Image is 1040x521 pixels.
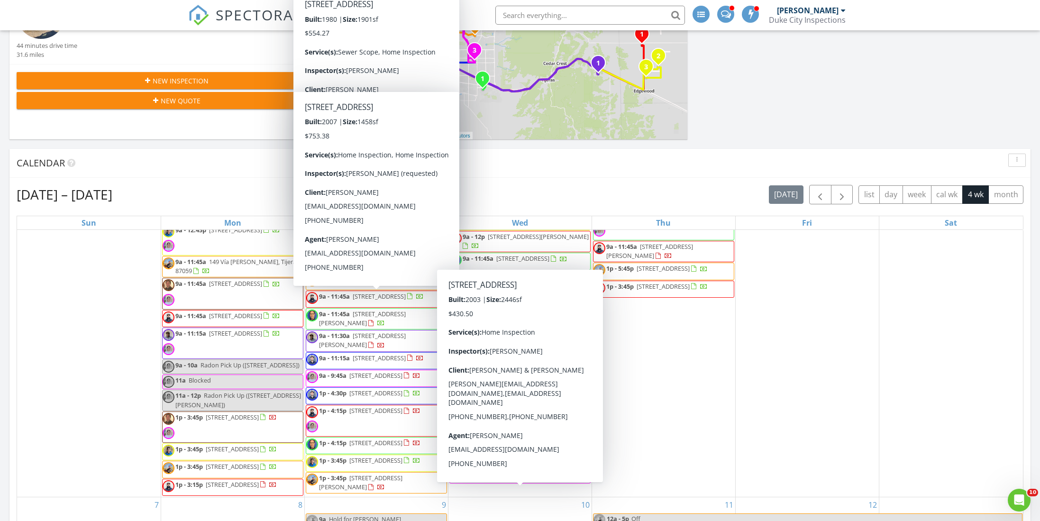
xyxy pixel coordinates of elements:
a: 9a - 11:15a [STREET_ADDRESS] [319,354,424,362]
img: dannyspecprofile.jpg [306,389,318,401]
i: 1 [596,60,600,67]
i: 3 [644,64,648,71]
span: 9a - 10a [463,321,485,330]
span: [STREET_ADDRESS] [349,439,402,447]
a: 9a - 11:30a [STREET_ADDRESS][PERSON_NAME] [306,330,447,351]
img: cassandra.jpg [450,286,462,298]
a: 1p - 4:30p [STREET_ADDRESS] [319,389,420,397]
input: Search everything... [495,6,685,25]
span: SPECTORA [216,5,293,25]
div: 3700 Osuna Rd NE #514, Albuquerque NM 87109 [443,25,448,31]
div: 44 minutes drive time [17,41,77,50]
img: img_5973.jpg [306,406,318,418]
img: img_5973.jpg [163,311,174,323]
i: 1 [407,49,411,55]
td: Go to August 31, 2025 [17,179,161,497]
img: img_8835.jpeg [163,329,174,341]
img: 80f8a4e417134916a565144d318c3745.jpeg [163,462,174,474]
img: 80f8a4e417134916a565144d318c3745.jpeg [306,474,318,485]
a: 9a - 11:45a [STREET_ADDRESS] [175,311,280,320]
a: Tuesday [367,216,385,229]
a: 9a - 11:45a 149 Vía [PERSON_NAME], Tijeras 87059 [175,257,299,275]
a: 9a - 11:45a [STREET_ADDRESS] [449,271,591,302]
a: Go to September 9, 2025 [440,497,448,512]
a: 9a - 11:45a [STREET_ADDRESS][PERSON_NAME] [319,310,406,327]
a: Leaflet [356,133,371,138]
a: 9a - 11:30a [STREET_ADDRESS][PERSON_NAME] [319,331,406,349]
img: cassandra.jpg [163,361,174,373]
a: 1p - 1:15p [STREET_ADDRESS] [463,468,564,476]
img: cassandra.jpg [306,420,318,432]
a: 9a - 11:45a [STREET_ADDRESS] [463,254,567,263]
span: 1p - 3:45p [319,456,347,465]
img: cassandra.jpg [163,294,174,306]
span: 1p - 3:45p [463,433,490,441]
img: img_3147.jpg [450,433,462,445]
span: 1p - 5:30p [463,344,490,352]
a: 1p - 3:45p [STREET_ADDRESS] [175,445,277,453]
a: 1p - 5:45p [STREET_ADDRESS] [606,264,708,273]
a: 1p - 3:45p [STREET_ADDRESS] [175,413,277,421]
span: [STREET_ADDRESS] [209,329,262,338]
img: cassandra.jpg [163,391,174,403]
span: [STREET_ADDRESS] [496,254,549,263]
a: 1p - 3:45p [STREET_ADDRESS] [463,433,564,441]
span: [STREET_ADDRESS] [637,282,690,291]
button: list [858,185,880,204]
td: Go to September 2, 2025 [304,179,448,497]
button: [DATE] [769,185,803,204]
span: 9a - 11:45a [175,311,206,320]
span: [STREET_ADDRESS] [637,264,690,273]
a: 1p - 3:45p [STREET_ADDRESS] [162,411,303,443]
span: 9a - 11:45a [175,279,206,288]
img: 80f8a4e417134916a565144d318c3745.jpeg [450,304,462,316]
span: 9a - 12p [463,232,485,241]
span: 1p - 3:45p [463,415,490,424]
span: 9a - 11:30a [319,331,350,340]
a: 9a - 11:45a [STREET_ADDRESS] [463,304,567,312]
a: 9a - 9:45a [STREET_ADDRESS] [306,370,447,387]
span: [STREET_ADDRESS] [209,311,262,320]
button: New Quote [17,92,337,109]
img: img_5973.jpg [306,292,318,304]
div: Duke City Inspections [769,15,846,25]
span: [STREET_ADDRESS] [344,274,397,283]
td: Go to September 3, 2025 [448,179,592,497]
a: 9a - 12:45p [STREET_ADDRESS] [162,224,303,256]
a: 9a - 11:15a [STREET_ADDRESS] [175,329,280,338]
span: 1p - 3:45p [463,393,490,402]
span: 1p - 4p [463,375,482,384]
i: 1 [420,47,424,54]
span: [STREET_ADDRESS][PERSON_NAME][PERSON_NAME] [463,393,558,411]
span: 149 Vía [PERSON_NAME], Tijeras 87059 [175,257,299,275]
a: 9a - 12p [STREET_ADDRESS] [306,273,447,290]
td: Go to September 5, 2025 [735,179,879,497]
a: © OpenStreetMap contributors [400,133,470,138]
span: 9a - 10a [175,361,198,369]
span: [STREET_ADDRESS][PERSON_NAME] [488,321,589,330]
img: img_0220_1.jpg [450,450,462,462]
div: 12 Kailey Loop, Edgewood, NM 87015 [658,55,664,61]
span: [STREET_ADDRESS] [206,480,259,489]
img: img_2867.jpg [306,439,318,450]
span: 9a - 11:45a [319,310,350,318]
img: img_0220_1.jpg [163,279,174,291]
span: Radon Pick Up ([STREET_ADDRESS]) [201,361,300,369]
h2: [DATE] – [DATE] [17,185,112,204]
a: 1p - 3p [STREET_ADDRESS] [463,450,556,459]
a: SPECTORA [188,13,293,33]
i: 1 [481,76,484,82]
span: 9a - 11:15a [175,329,206,338]
div: 31.6 miles [17,50,77,59]
span: 1p - 3:45p [175,445,203,453]
a: 1p - 3:45p [STREET_ADDRESS] [162,443,303,460]
span: 1p - 4:15p [319,439,347,447]
button: week [903,185,931,204]
a: 9a - 11:45a [STREET_ADDRESS] [175,279,280,288]
img: img_2867.jpg [450,375,462,387]
i: 2 [394,75,398,82]
div: 33 Equestrian Trail, Edgewood, NM 87015 [642,34,648,39]
button: New Inspection [17,72,337,89]
div: 2815 San Ygnacio Rd SW, Albuquerque, NM 87105 [396,78,402,83]
a: Saturday [943,216,959,229]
